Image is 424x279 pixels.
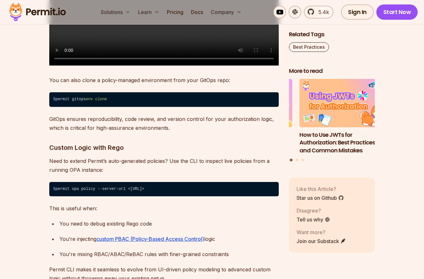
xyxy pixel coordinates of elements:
span: 5.4k [315,8,329,16]
p: GitOps ensures reproducibility, code review, and version control for your authorization logic, wh... [49,115,279,132]
p: This is useful when: [49,204,279,213]
div: You're mixing RBAC/ABAC/ReBAC rules with finer-grained constraints [59,250,279,259]
a: How to Use JWTs for Authorization: Best Practices and Common MistakesHow to Use JWTs for Authoriz... [299,79,385,155]
a: 5.4k [304,6,333,18]
span: env [86,97,93,101]
button: Learn [135,6,162,18]
span: permit opa policy --server-url <[URL]> [56,187,144,191]
span: clone [95,97,107,101]
a: Star us on Github [297,194,344,201]
span: permit gitops [56,97,107,101]
div: Posts [289,79,375,162]
p: You can also clone a policy-managed environment from your GitOps repo: [49,76,279,85]
p: Want more? [297,228,346,236]
button: Go to slide 1 [290,158,293,161]
h2: Related Tags [289,31,375,38]
li: 1 of 3 [299,79,385,155]
div: You’re injecting logic [59,234,279,243]
a: Tell us why [297,215,330,223]
span: $ [53,187,55,191]
h3: Custom Logic with Rego [49,143,279,153]
button: Company [208,6,244,18]
a: Join our Substack [297,237,346,245]
button: Go to slide 3 [301,158,304,161]
a: custom PBAC (Policy-Based Access Control) [96,236,204,242]
button: Go to slide 2 [296,158,298,161]
h2: More to read [289,67,375,75]
span: $ [53,97,55,101]
a: Best Practices [289,42,329,52]
p: Need to extend Permit’s auto-generated policies? Use the CLI to inspect live policies from a runn... [49,157,279,174]
a: Start Now [376,4,418,20]
img: How to Use JWTs for Authorization: Best Practices and Common Mistakes [299,79,385,127]
button: Solutions [98,6,133,18]
a: Sign In [341,4,374,20]
img: Permit logo [6,1,69,23]
p: Disagree? [297,206,330,214]
p: Like this Article? [297,185,344,192]
div: You need to debug existing Rego code [59,219,279,228]
h3: How to Use JWTs for Authorization: Best Practices and Common Mistakes [299,131,385,154]
a: Docs [188,6,206,18]
a: Pricing [164,6,186,18]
